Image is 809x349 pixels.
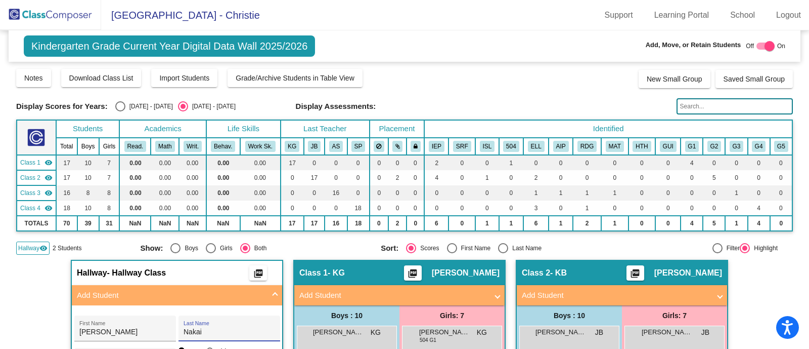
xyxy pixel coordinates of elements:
td: 0 [370,185,388,201]
th: Group 4 [748,138,770,155]
button: Print Students Details [404,265,422,281]
th: Julia Blois [304,138,325,155]
button: Notes [16,69,51,87]
th: Kathryn Giangregorio [281,138,304,155]
td: Sam Porter - KP [17,201,56,216]
td: 0 [655,170,681,185]
div: Filter [723,244,740,253]
span: Display Assessments: [296,102,376,111]
td: 16 [325,216,347,231]
button: Import Students [151,69,217,87]
span: Sort: [381,244,398,253]
td: 0 [770,216,792,231]
td: 1 [725,185,747,201]
td: 16 [325,185,347,201]
th: Identified [424,120,792,138]
td: 17 [281,216,304,231]
td: 0.00 [179,170,206,185]
td: 0.00 [240,185,281,201]
button: SP [351,141,366,152]
td: 0 [304,201,325,216]
mat-panel-title: Add Student [299,290,487,301]
td: 0.00 [179,155,206,170]
mat-radio-group: Select an option [140,243,373,253]
td: 17 [304,170,325,185]
td: 0 [628,170,656,185]
th: Group 2 [703,138,725,155]
th: Keep with teacher [407,138,424,155]
td: 0 [325,201,347,216]
mat-icon: picture_as_pdf [407,268,419,282]
td: 0 [304,185,325,201]
td: 0 [703,185,725,201]
button: Grade/Archive Students in Table View [228,69,363,87]
td: 0 [655,201,681,216]
td: 0 [424,185,448,201]
div: Highlight [750,244,778,253]
td: 1 [601,216,628,231]
th: Academics [119,120,206,138]
span: [GEOGRAPHIC_DATA] - Christie [101,7,260,23]
td: 0 [370,201,388,216]
td: 0.00 [240,155,281,170]
td: 0 [655,216,681,231]
td: 0.00 [119,170,151,185]
mat-radio-group: Select an option [381,243,614,253]
mat-icon: picture_as_pdf [629,268,641,282]
span: - KG [328,268,345,278]
td: 0 [407,216,424,231]
td: 0 [424,201,448,216]
td: 0.00 [151,201,179,216]
td: 0 [370,155,388,170]
td: 0.00 [206,155,240,170]
button: G3 [730,141,744,152]
th: Sam Porter [347,138,370,155]
td: 0 [770,170,792,185]
td: 0 [748,185,770,201]
td: 4 [748,216,770,231]
td: 1 [499,216,524,231]
mat-panel-title: Add Student [77,290,265,301]
td: 0 [407,185,424,201]
td: 0.00 [151,155,179,170]
span: Import Students [159,74,209,82]
button: G2 [707,141,722,152]
th: Health concerns, please inquire with teacher and nurse [628,138,656,155]
td: 0 [681,201,703,216]
td: Amy Silvester - KS [17,185,56,201]
td: 1 [549,216,573,231]
td: 0 [770,155,792,170]
td: NaN [206,216,240,231]
td: 0.00 [119,201,151,216]
td: 17 [56,155,77,170]
td: 17 [304,216,325,231]
td: 0 [573,155,601,170]
td: 8 [99,201,120,216]
div: Girls [216,244,233,253]
td: NaN [179,216,206,231]
span: 2 Students [53,244,81,253]
td: 0 [681,185,703,201]
mat-expansion-panel-header: Add Student [294,285,505,305]
td: 2 [388,170,407,185]
span: [PERSON_NAME] [654,268,722,278]
mat-radio-group: Select an option [115,101,236,111]
button: MAT [606,141,624,152]
td: 1 [725,216,747,231]
div: Boys : 10 [517,305,622,326]
td: 0 [549,201,573,216]
div: Last Name [508,244,542,253]
td: 0 [448,216,475,231]
td: 0 [628,185,656,201]
td: 0 [475,155,499,170]
td: 8 [77,185,99,201]
span: [PERSON_NAME] [642,327,692,337]
td: 0.00 [206,170,240,185]
td: 0 [388,155,407,170]
td: 0 [681,170,703,185]
span: On [777,42,785,51]
button: Print Students Details [626,265,644,281]
button: JB [308,141,321,152]
mat-icon: visibility [44,189,53,197]
input: Last Name [184,328,275,336]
